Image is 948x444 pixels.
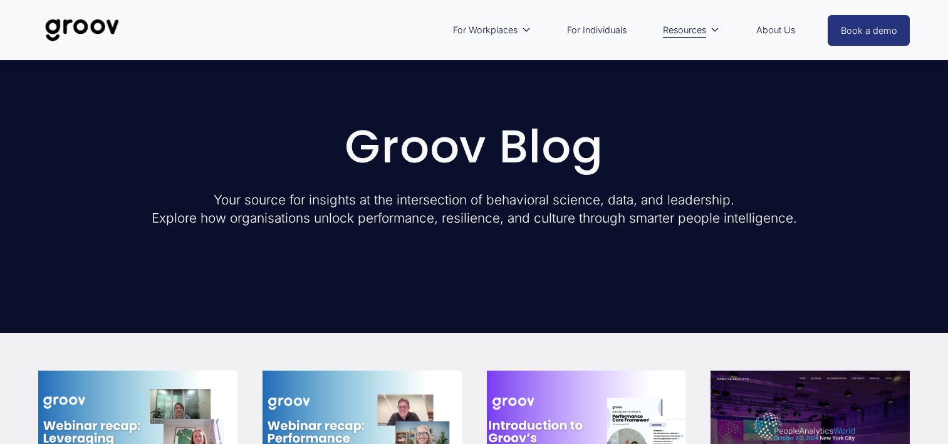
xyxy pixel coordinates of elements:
p: Your source for insights at the intersection of behavioral science, data, and leadership. Explore... [38,191,910,227]
span: Resources [663,22,706,38]
span: For Workplaces [453,22,518,38]
a: Book a demo [828,15,910,46]
a: About Us [750,16,801,45]
a: folder dropdown [447,16,538,45]
h1: Groov Blog [38,123,910,171]
a: folder dropdown [657,16,726,45]
img: Groov | Unlock Human Potential at Work and in Life [38,9,127,51]
a: For Individuals [561,16,633,45]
